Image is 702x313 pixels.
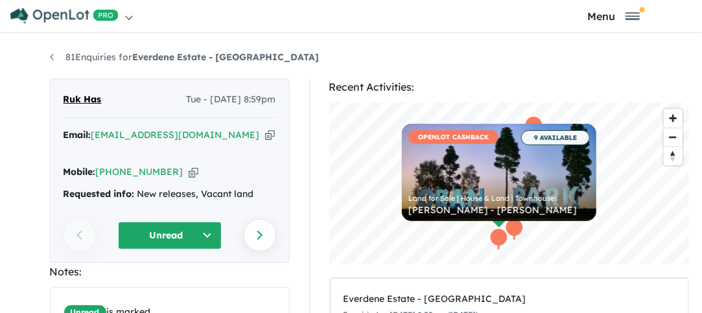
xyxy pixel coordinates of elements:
[329,102,689,264] canvas: Map
[489,227,508,251] div: Map marker
[504,218,524,242] div: Map marker
[64,92,102,108] span: Ruk Has
[50,51,320,63] a: 81Enquiries forEverdene Estate - [GEOGRAPHIC_DATA]
[64,188,135,200] strong: Requested info:
[524,115,543,139] div: Map marker
[50,50,653,65] nav: breadcrumb
[664,128,683,146] button: Zoom out
[408,205,590,214] div: [PERSON_NAME] - [PERSON_NAME]
[408,130,498,144] span: OPENLOT CASHBACK
[408,195,590,202] div: Land for Sale | House & Land | Townhouses
[189,165,198,179] button: Copy
[521,130,590,145] span: 9 AVAILABLE
[96,166,183,178] a: [PHONE_NUMBER]
[133,51,320,63] strong: Everdene Estate - [GEOGRAPHIC_DATA]
[402,124,596,221] a: OPENLOT CASHBACK 9 AVAILABLE Land for Sale | House & Land | Townhouses [PERSON_NAME] - [PERSON_NAME]
[64,166,96,178] strong: Mobile:
[265,128,275,142] button: Copy
[10,8,119,24] img: Openlot PRO Logo White
[528,10,699,22] button: Toggle navigation
[664,146,683,165] button: Reset bearing to north
[344,292,675,307] div: Everdene Estate - [GEOGRAPHIC_DATA]
[64,129,91,141] strong: Email:
[187,92,276,108] span: Tue - [DATE] 8:59pm
[118,222,222,249] button: Unread
[64,187,276,202] div: New releases, Vacant land
[664,109,683,128] button: Zoom in
[91,129,260,141] a: [EMAIL_ADDRESS][DOMAIN_NAME]
[329,78,689,96] div: Recent Activities:
[50,263,290,281] div: Notes:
